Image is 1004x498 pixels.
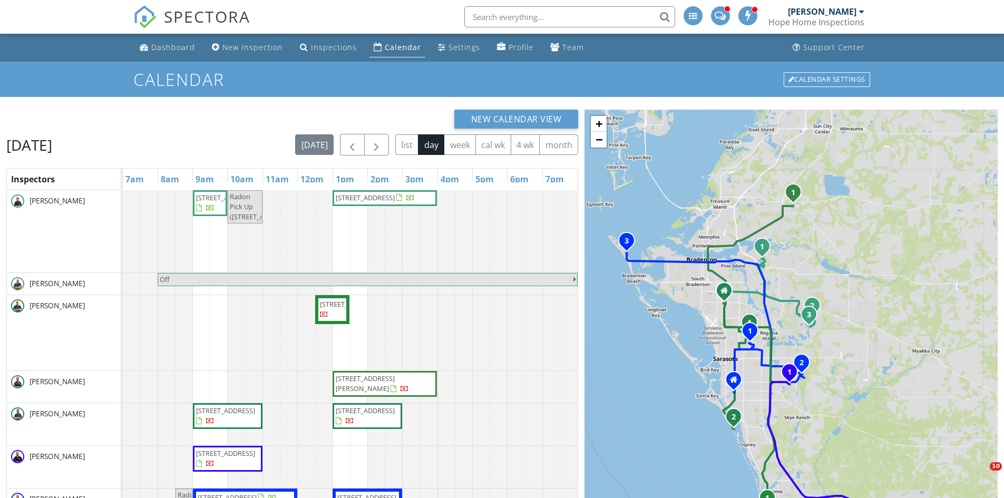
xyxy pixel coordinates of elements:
[591,132,607,148] a: Zoom out
[11,407,24,421] img: shaun_b.jpg
[158,171,182,188] a: 8am
[791,189,795,197] i: 1
[27,451,87,462] span: [PERSON_NAME]
[320,299,379,309] span: [STREET_ADDRESS]
[803,42,865,52] div: Support Center
[475,134,511,155] button: cal wk
[454,110,579,129] button: New Calendar View
[11,194,24,208] img: justin.jpg
[434,38,484,57] a: Settings
[208,38,287,57] a: New Inspection
[298,171,326,188] a: 12pm
[625,238,629,245] i: 3
[336,406,395,415] span: [STREET_ADDRESS]
[333,171,357,188] a: 1pm
[760,243,764,251] i: 1
[546,38,588,57] a: Team
[768,17,864,27] div: Hope Home Inspections
[27,408,87,419] span: [PERSON_NAME]
[336,193,395,202] span: [STREET_ADDRESS]
[809,314,815,320] div: 16210 Baycross Dr, Lakewood Ranch, FL 34202
[364,134,389,155] button: Next day
[438,171,462,188] a: 4pm
[968,462,993,487] iframe: Intercom live chat
[444,134,476,155] button: week
[133,14,250,36] a: SPECTORA
[511,134,540,155] button: 4 wk
[509,42,533,52] div: Profile
[11,375,24,388] img: chris.jpg
[11,299,24,313] img: nick.jpg
[748,328,752,335] i: 1
[133,5,157,28] img: The Best Home Inspection Software - Spectora
[800,359,804,367] i: 2
[543,171,567,188] a: 7pm
[151,42,195,52] div: Dashboard
[539,134,578,155] button: month
[627,240,633,247] div: 507 59th St, Holmes Beach, FL 34217
[11,173,55,185] span: Inspectors
[749,322,756,328] div: 4940 Habana Dr, Sarasota, FL 34235
[418,134,444,155] button: day
[27,196,87,206] span: [PERSON_NAME]
[311,42,357,52] div: Inspections
[340,134,365,155] button: Previous day
[784,72,870,87] div: Calendar Settings
[793,192,800,198] div: 13513 Heartwood Wy, Parrish, FL 34219
[160,275,170,284] span: Off
[787,369,792,376] i: 1
[562,42,584,52] div: Team
[369,38,425,57] a: Calendar
[449,42,480,52] div: Settings
[27,300,87,311] span: [PERSON_NAME]
[732,414,736,421] i: 2
[27,376,87,387] span: [PERSON_NAME]
[473,171,496,188] a: 5pm
[230,192,293,221] span: Radon Pick Up ([STREET_ADDRESS])
[296,38,361,57] a: Inspections
[133,70,871,89] h1: Calendar
[263,171,291,188] a: 11am
[591,116,607,132] a: Zoom in
[196,448,255,458] span: [STREET_ADDRESS]
[196,406,255,415] span: [STREET_ADDRESS]
[385,42,421,52] div: Calendar
[750,330,756,337] div: 3048 Highlands Bridge Rd, Sarasota, FL 34235
[788,6,856,17] div: [PERSON_NAME]
[493,38,538,57] a: Company Profile
[747,319,752,327] i: 1
[724,290,730,297] div: 6497 Parkland Dr Unit F, Sarasota FL 34243
[368,171,392,188] a: 2pm
[193,171,217,188] a: 9am
[395,134,419,155] button: list
[11,450,24,463] img: jerry.jpg
[734,416,740,423] div: 8779 Midnight Pass Rd 506 H, Sarasota, FL 34242
[135,38,199,57] a: Dashboard
[403,171,426,188] a: 3pm
[6,134,52,155] h2: [DATE]
[228,171,256,188] a: 10am
[762,246,768,252] div: 7591 Camden Harbour Dr, Bradenton, FL 34212
[196,193,255,202] span: [STREET_ADDRESS]
[11,277,24,290] img: eric.jpg
[789,372,796,378] div: 4108 Carriage Way , Sarasota, FL 34241
[295,134,334,155] button: [DATE]
[164,5,250,27] span: SPECTORA
[788,38,869,57] a: Support Center
[27,278,87,289] span: [PERSON_NAME]
[990,462,1002,471] span: 10
[810,302,814,310] i: 2
[802,362,808,368] div: 8904 Bernini Pl, Sarasota, FL 34240
[807,311,811,319] i: 3
[812,305,818,311] div: 16609 Berwick Terrace, Bradenton, FL 34202
[222,42,283,52] div: New Inspection
[123,171,147,188] a: 7am
[336,374,395,393] span: [STREET_ADDRESS][PERSON_NAME]
[734,379,740,386] div: 2641 Austin Street, Sarasota Florida 34231
[464,6,675,27] input: Search everything...
[508,171,531,188] a: 6pm
[783,71,871,88] a: Calendar Settings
